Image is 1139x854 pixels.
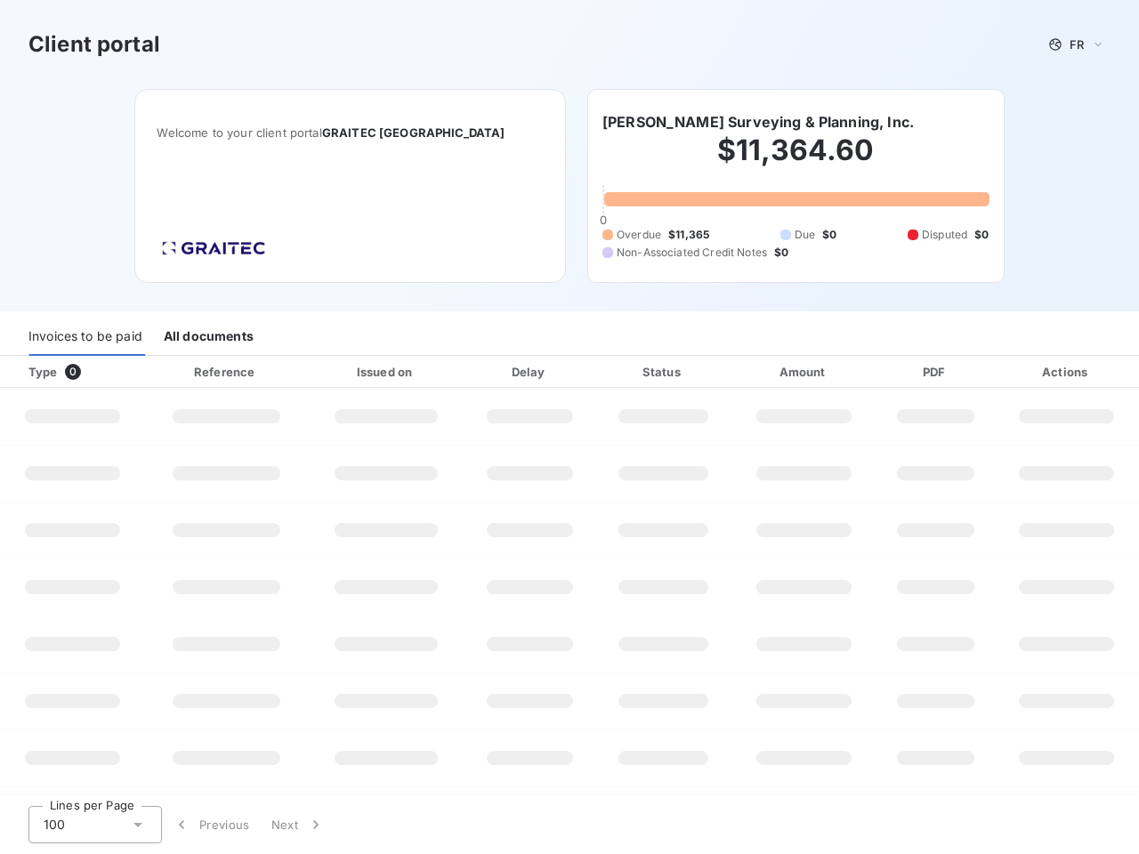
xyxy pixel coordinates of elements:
span: FR [1070,37,1084,52]
span: 0 [600,213,607,227]
div: All documents [164,318,254,356]
div: Status [599,363,728,381]
span: $11,365 [668,227,709,243]
div: Delay [468,363,592,381]
h3: Client portal [28,28,160,60]
span: Non-Associated Credit Notes [617,245,767,261]
div: Type [18,363,141,381]
span: $0 [774,245,788,261]
span: $0 [974,227,989,243]
span: GRAITEC [GEOGRAPHIC_DATA] [322,125,505,140]
img: Company logo [157,236,271,261]
div: Actions [998,363,1135,381]
span: Disputed [922,227,967,243]
span: 0 [65,364,81,380]
span: $0 [822,227,836,243]
span: Welcome to your client portal [157,125,544,140]
h2: $11,364.60 [602,133,990,186]
div: Invoices to be paid [28,318,142,356]
button: Next [261,806,335,843]
span: Due [795,227,815,243]
h6: [PERSON_NAME] Surveying & Planning, Inc. [602,111,914,133]
div: Issued on [311,363,461,381]
span: 100 [44,816,65,834]
div: PDF [880,363,990,381]
span: Overdue [617,227,661,243]
div: Amount [735,363,874,381]
div: Reference [194,365,254,379]
button: Previous [162,806,261,843]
